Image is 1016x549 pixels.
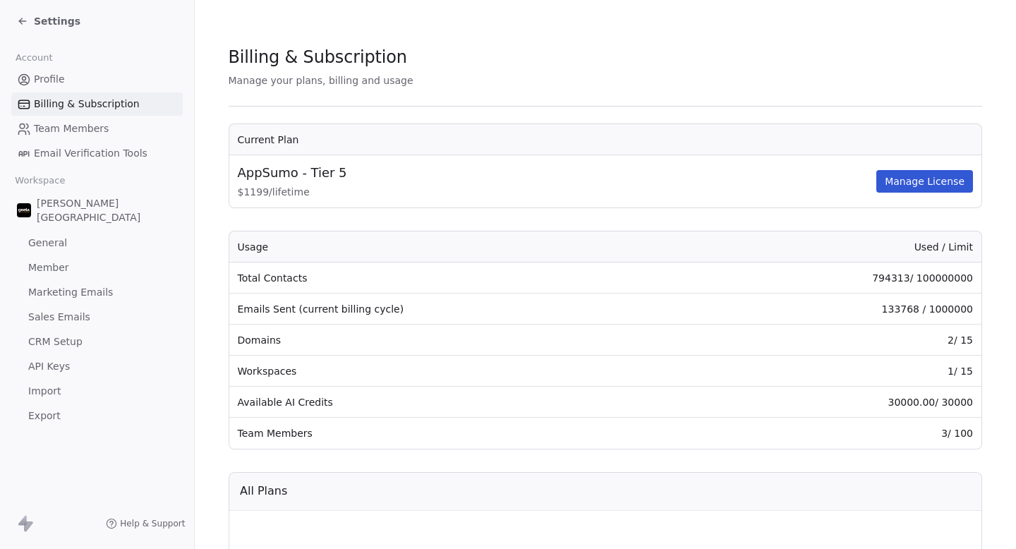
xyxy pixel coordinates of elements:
span: Import [28,384,61,399]
td: Total Contacts [229,263,687,294]
span: Member [28,260,69,275]
td: Workspaces [229,356,687,387]
span: Help & Support [120,518,185,529]
span: Manage your plans, billing and usage [229,75,413,86]
button: Manage License [876,170,973,193]
a: CRM Setup [11,330,183,354]
a: Sales Emails [11,306,183,329]
td: Domains [229,325,687,356]
td: Team Members [229,418,687,449]
a: Help & Support [106,518,185,529]
span: API Keys [28,359,70,374]
td: 2 / 15 [687,325,981,356]
td: 794313 / 100000000 [687,263,981,294]
span: CRM Setup [28,334,83,349]
a: Marketing Emails [11,281,183,304]
span: AppSumo - Tier 5 [238,164,347,182]
span: Export [28,409,61,423]
span: $ 1199 / lifetime [238,185,874,199]
a: Settings [17,14,80,28]
th: Used / Limit [687,231,981,263]
span: Team Members [34,121,109,136]
a: Billing & Subscription [11,92,183,116]
span: Sales Emails [28,310,90,325]
td: 1 / 15 [687,356,981,387]
span: Marketing Emails [28,285,113,300]
a: Import [11,380,183,403]
span: General [28,236,67,251]
th: Usage [229,231,687,263]
span: Workspace [9,170,71,191]
span: Settings [34,14,80,28]
td: Available AI Credits [229,387,687,418]
span: Account [9,47,59,68]
a: General [11,231,183,255]
td: 133768 / 1000000 [687,294,981,325]
td: 30000.00 / 30000 [687,387,981,418]
td: Emails Sent (current billing cycle) [229,294,687,325]
span: Billing & Subscription [34,97,140,111]
a: Export [11,404,183,428]
a: Team Members [11,117,183,140]
span: [PERSON_NAME][GEOGRAPHIC_DATA] [37,196,177,224]
a: Member [11,256,183,279]
a: Email Verification Tools [11,142,183,165]
img: Zeeshan%20Neck%20Print%20Dark.png [17,203,31,217]
span: Billing & Subscription [229,47,407,68]
a: API Keys [11,355,183,378]
span: All Plans [240,483,287,500]
span: Email Verification Tools [34,146,147,161]
a: Profile [11,68,183,91]
th: Current Plan [229,124,981,155]
span: Profile [34,72,65,87]
td: 3 / 100 [687,418,981,449]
